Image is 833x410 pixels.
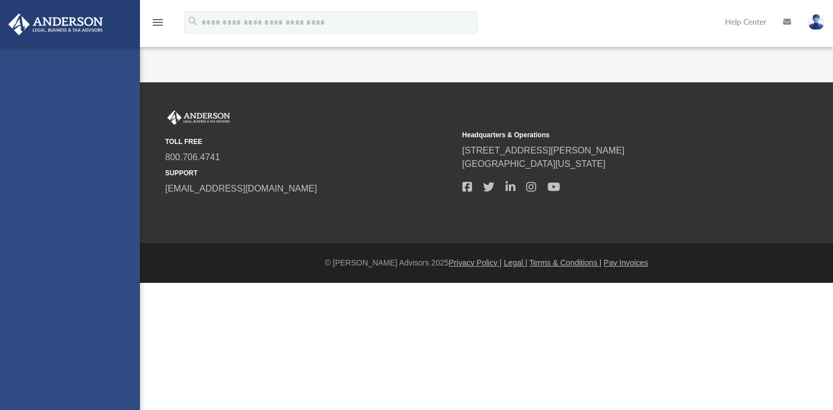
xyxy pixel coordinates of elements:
a: menu [151,21,165,29]
a: Pay Invoices [603,258,648,267]
a: Privacy Policy | [449,258,502,267]
a: Terms & Conditions | [530,258,602,267]
a: Legal | [504,258,527,267]
small: TOLL FREE [165,137,455,147]
small: Headquarters & Operations [462,130,752,140]
div: © [PERSON_NAME] Advisors 2025 [140,257,833,269]
i: menu [151,16,165,29]
small: SUPPORT [165,168,455,178]
a: [STREET_ADDRESS][PERSON_NAME] [462,146,625,155]
i: search [187,15,199,27]
a: 800.706.4741 [165,152,220,162]
img: Anderson Advisors Platinum Portal [165,110,232,125]
img: Anderson Advisors Platinum Portal [5,13,106,35]
a: [GEOGRAPHIC_DATA][US_STATE] [462,159,606,169]
img: User Pic [808,14,825,30]
a: [EMAIL_ADDRESS][DOMAIN_NAME] [165,184,317,193]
